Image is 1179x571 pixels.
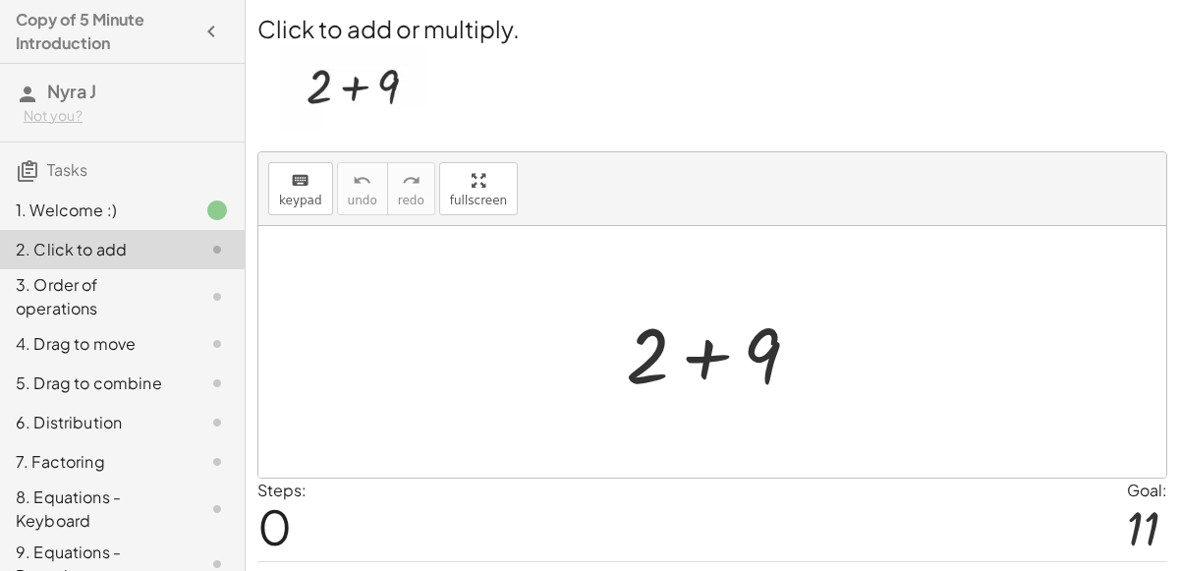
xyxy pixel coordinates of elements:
div: 1. Welcome :) [16,199,174,222]
div: 4. Drag to move [16,332,174,356]
i: Task not started. [205,411,229,434]
i: Task not started. [205,371,229,395]
i: undo [353,169,371,193]
span: 0 [257,496,292,556]
span: keypad [279,194,322,207]
i: Task not started. [205,285,229,309]
div: Goal: [1127,479,1167,502]
i: Task not started. [205,450,229,474]
div: 8. Equations - Keyboard [16,485,174,533]
label: Steps: [257,480,307,500]
span: undo [348,194,377,207]
i: redo [402,169,421,193]
i: Task finished. [205,199,229,222]
h2: Click to add or multiply. [257,12,1167,45]
button: fullscreen [439,162,518,215]
span: fullscreen [450,194,507,207]
div: 7. Factoring [16,450,174,474]
i: Task not started. [205,332,229,356]
i: Task not started. [205,238,229,261]
div: Not you? [24,106,229,126]
button: undoundo [337,162,388,215]
span: Tasks [47,159,87,180]
button: redoredo [387,162,435,215]
div: 6. Distribution [16,411,174,434]
i: keyboard [291,169,309,193]
span: Nyra J [47,80,96,102]
h4: Copy of 5 Minute Introduction [16,8,194,55]
span: redo [398,194,424,207]
button: keyboardkeypad [268,162,333,215]
img: acc24cad2d66776ab3378aca534db7173dae579742b331bb719a8ca59f72f8de.webp [281,45,425,131]
div: 3. Order of operations [16,273,174,320]
div: 2. Click to add [16,238,174,261]
div: 5. Drag to combine [16,371,174,395]
i: Task not started. [205,497,229,521]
